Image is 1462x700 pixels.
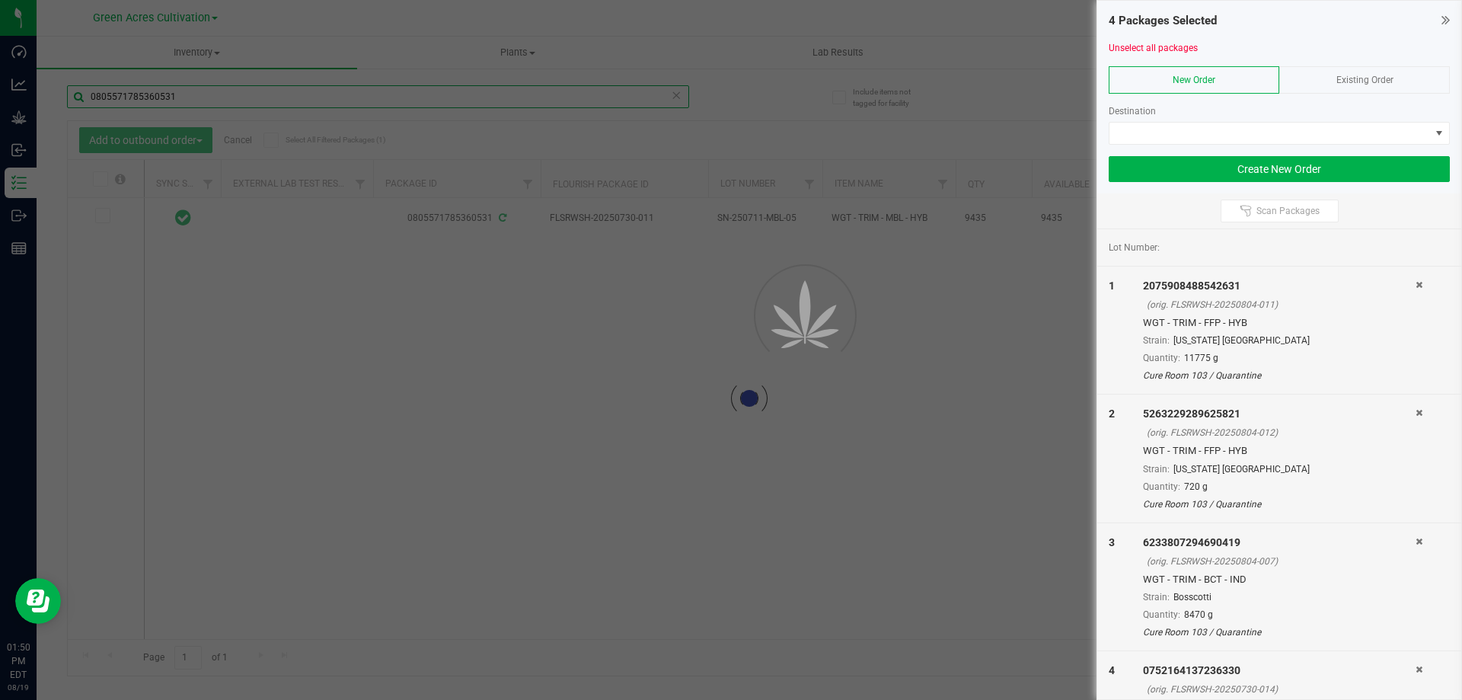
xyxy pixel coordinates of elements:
span: Destination [1109,106,1156,117]
span: 1 [1109,280,1115,292]
div: 5263229289625821 [1143,406,1416,422]
span: Scan Packages [1256,205,1320,217]
span: [US_STATE] [GEOGRAPHIC_DATA] [1173,464,1310,475]
div: (orig. FLSRWSH-20250804-012) [1147,426,1416,439]
div: (orig. FLSRWSH-20250804-007) [1147,555,1416,568]
div: (orig. FLSRWSH-20250730-014) [1147,682,1416,696]
span: 11775 g [1184,353,1218,363]
button: Scan Packages [1221,200,1339,222]
a: Unselect all packages [1109,43,1198,53]
span: 3 [1109,536,1115,548]
span: Quantity: [1143,481,1180,492]
div: Cure Room 103 / Quarantine [1143,497,1416,511]
span: Bosscotti [1173,592,1211,603]
span: 4 [1109,664,1115,676]
div: Cure Room 103 / Quarantine [1143,625,1416,639]
div: WGT - TRIM - BCT - IND [1143,572,1416,587]
span: 720 g [1184,481,1208,492]
div: 2075908488542631 [1143,278,1416,294]
span: Strain: [1143,592,1170,603]
div: WGT - TRIM - FFP - HYB [1143,315,1416,331]
span: Quantity: [1143,609,1180,620]
iframe: Resource center [15,578,61,624]
span: New Order [1173,75,1215,85]
button: Create New Order [1109,156,1450,182]
span: Strain: [1143,335,1170,346]
div: WGT - TRIM - FFP - HYB [1143,443,1416,459]
span: Strain: [1143,464,1170,475]
span: Lot Number: [1109,241,1160,254]
div: (orig. FLSRWSH-20250804-011) [1147,298,1416,312]
div: 0752164137236330 [1143,663,1416,679]
span: 8470 g [1184,609,1213,620]
span: Existing Order [1336,75,1393,85]
span: [US_STATE] [GEOGRAPHIC_DATA] [1173,335,1310,346]
span: 2 [1109,408,1115,420]
span: Quantity: [1143,353,1180,363]
div: Cure Room 103 / Quarantine [1143,369,1416,382]
div: 6233807294690419 [1143,535,1416,551]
